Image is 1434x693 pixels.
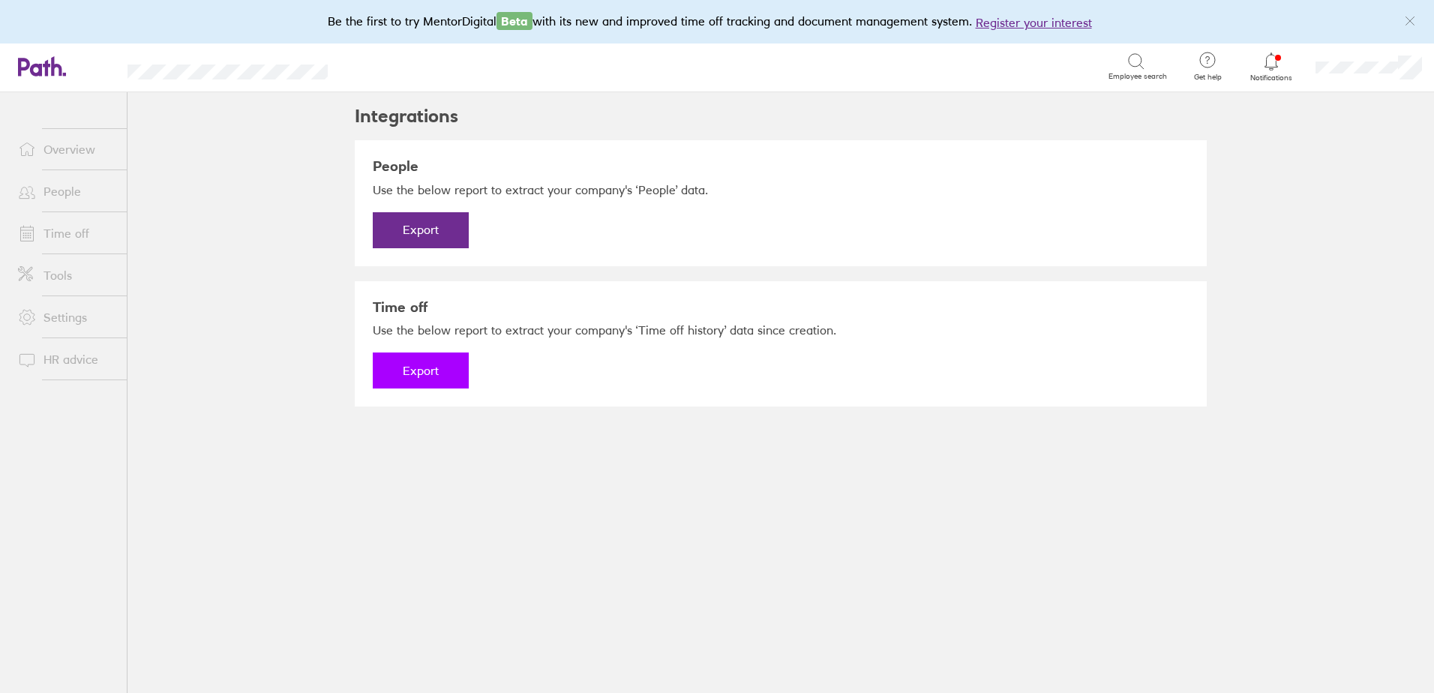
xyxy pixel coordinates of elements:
h3: People [373,158,1189,175]
button: Export [373,352,469,388]
button: Export [373,212,469,248]
a: Time off [6,218,127,248]
p: Use the below report to extract your company's ‘People’ data. [373,182,1189,197]
a: People [6,176,127,206]
h3: Time off [373,299,1189,316]
div: Be the first to try MentorDigital with its new and improved time off tracking and document manage... [328,12,1107,31]
span: Notifications [1247,73,1296,82]
a: Overview [6,134,127,164]
span: Employee search [1108,72,1167,81]
a: Notifications [1247,51,1296,82]
a: Settings [6,302,127,332]
h2: Integrations [355,92,458,140]
button: Register your interest [976,13,1092,31]
span: Beta [496,12,532,30]
a: HR advice [6,344,127,374]
span: Get help [1183,73,1232,82]
div: Search [368,59,406,73]
a: Tools [6,260,127,290]
p: Use the below report to extract your company's ‘Time off history’ data since creation. [373,322,1189,337]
